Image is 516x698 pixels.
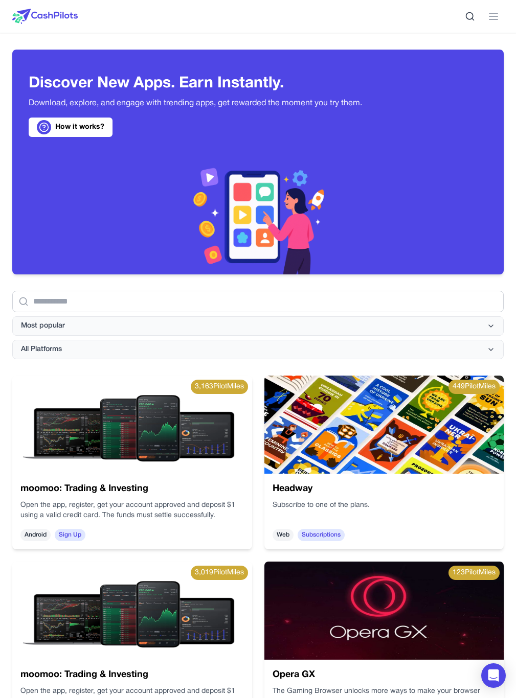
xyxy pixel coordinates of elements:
div: Open Intercom Messenger [481,663,506,688]
img: Header decoration [180,162,337,274]
h3: moomoo: Trading & Investing [20,482,244,496]
p: Open the app, register, get your account approved and deposit $1 using a valid credit card. The f... [20,500,244,521]
h3: moomoo: Trading & Investing [20,668,244,682]
img: CashPilots Logo [12,9,78,24]
a: How it works? [29,118,113,137]
div: 449 PilotMiles [448,380,500,394]
img: Opera GX [264,562,504,660]
div: 123 PilotMiles [448,566,500,580]
span: Android [20,529,51,541]
span: Sign Up [55,529,85,541]
h3: Discover New Apps. Earn Instantly. [29,75,362,93]
span: Web [273,529,294,541]
p: Subscribe to one of the plans. [273,500,496,510]
img: moomoo: Trading & Investing [12,376,252,474]
span: Subscriptions [298,529,345,541]
span: Most popular [21,321,65,331]
button: Most popular [12,316,504,336]
img: Headway [264,376,504,474]
span: All Platforms [21,344,62,355]
div: 3,019 PilotMiles [191,566,248,580]
button: All Platforms [12,340,504,359]
h3: Headway [273,482,496,496]
img: moomoo: Trading & Investing [12,562,252,660]
div: 3,163 PilotMiles [191,380,248,394]
p: Download, explore, and engage with trending apps, get rewarded the moment you try them. [29,97,362,109]
h3: Opera GX [273,668,496,682]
